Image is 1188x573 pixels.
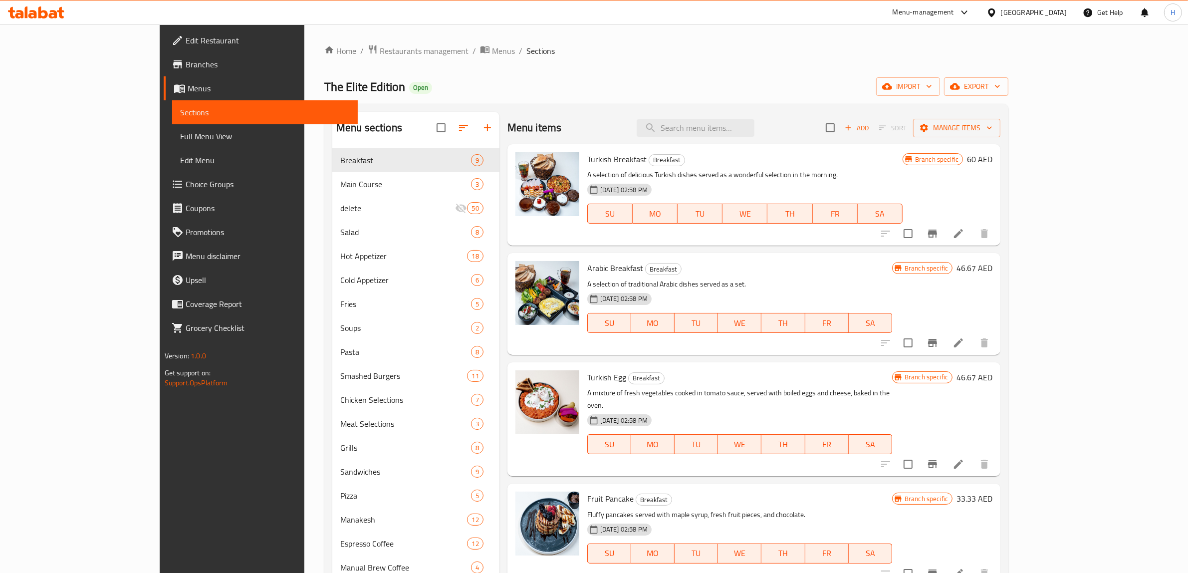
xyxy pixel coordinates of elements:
span: TH [771,207,808,221]
span: SA [853,546,888,561]
button: TH [761,544,805,564]
button: Branch-specific-item [921,331,945,355]
button: FR [805,434,849,454]
button: import [876,77,940,96]
a: Edit menu item [952,228,964,240]
span: 12 [468,539,482,549]
span: Sort sections [452,116,475,140]
button: SU [587,313,631,333]
span: [DATE] 02:58 PM [596,294,652,303]
div: Salad8 [332,220,499,244]
span: 8 [472,443,483,453]
span: Manakesh [340,514,467,526]
span: Sections [526,45,555,57]
span: FR [817,207,854,221]
span: WE [726,207,763,221]
span: Hot Appetizer [340,250,467,262]
span: Pasta [340,346,471,358]
p: Fluffy pancakes served with maple syrup, fresh fruit pieces, and chocolate. [587,509,892,521]
span: Pizza [340,490,471,502]
span: Branch specific [901,264,952,273]
span: Breakfast [340,154,471,166]
span: FR [809,546,845,561]
button: WE [718,434,761,454]
a: Menus [480,44,515,57]
div: Soups2 [332,316,499,340]
span: WE [722,316,757,330]
p: A selection of delicious Turkish dishes served as a wonderful selection in the morning. [587,169,903,181]
span: Select to update [898,332,919,353]
div: Smashed Burgers [340,370,467,382]
button: SU [587,434,631,454]
a: Promotions [164,220,358,244]
div: delete50 [332,196,499,220]
span: Grocery Checklist [186,322,350,334]
span: MO [635,316,671,330]
div: Espresso Coffee [340,538,467,550]
span: H [1171,7,1175,18]
span: 4 [472,563,483,573]
button: Add [841,120,873,136]
div: Sandwiches [340,466,471,478]
span: Turkish Egg [587,370,626,385]
span: Grills [340,442,471,454]
span: Coupons [186,202,350,214]
span: 3 [472,419,483,429]
div: Pizza5 [332,484,499,508]
button: TH [761,313,805,333]
span: Sections [180,106,350,118]
img: Turkish Egg [515,370,579,434]
button: Manage items [913,119,1000,137]
span: Select section first [873,120,913,136]
span: Get support on: [165,366,211,379]
span: 18 [468,252,482,261]
span: SU [592,546,627,561]
span: 5 [472,299,483,309]
button: MO [633,204,678,224]
a: Branches [164,52,358,76]
div: Grills8 [332,436,499,460]
button: FR [805,544,849,564]
button: TU [675,313,718,333]
span: Fries [340,298,471,310]
div: delete [340,202,455,214]
div: items [471,346,483,358]
span: Edit Restaurant [186,34,350,46]
span: 12 [468,515,482,525]
span: The Elite Edition [324,75,405,98]
span: SA [862,207,899,221]
div: Fries5 [332,292,499,316]
span: Select to update [898,223,919,244]
span: TU [679,316,714,330]
div: items [467,250,483,262]
span: 1.0.0 [191,349,206,362]
a: Full Menu View [172,124,358,148]
span: 2 [472,323,483,333]
div: Manakesh12 [332,508,499,532]
div: items [471,394,483,406]
span: SA [853,437,888,452]
a: Support.OpsPlatform [165,376,228,389]
span: Soups [340,322,471,334]
span: [DATE] 02:58 PM [596,416,652,425]
span: Select to update [898,454,919,475]
span: Version: [165,349,189,362]
a: Choice Groups [164,172,358,196]
span: Select section [820,117,841,138]
a: Menus [164,76,358,100]
a: Grocery Checklist [164,316,358,340]
span: Choice Groups [186,178,350,190]
span: 8 [472,347,483,357]
span: MO [635,546,671,561]
span: TU [679,437,714,452]
span: TH [765,437,801,452]
span: TH [765,316,801,330]
span: Cold Appetizer [340,274,471,286]
span: SU [592,316,627,330]
button: Add section [475,116,499,140]
span: MO [635,437,671,452]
